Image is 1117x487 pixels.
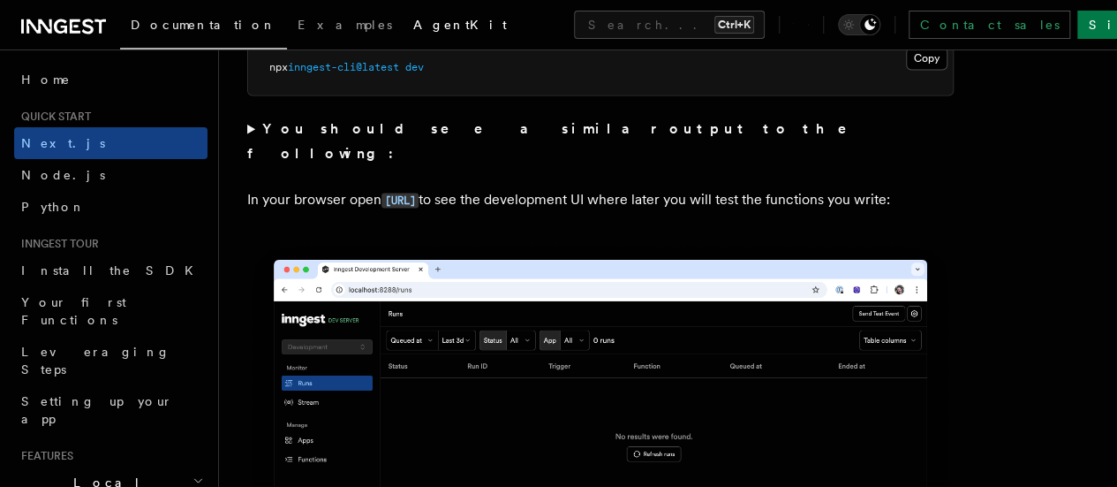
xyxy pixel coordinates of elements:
[21,394,173,426] span: Setting up your app
[906,47,947,70] button: Copy
[574,11,765,39] button: Search...Ctrl+K
[287,5,403,48] a: Examples
[405,61,424,73] span: dev
[247,187,954,213] p: In your browser open to see the development UI where later you will test the functions you write:
[14,255,208,286] a: Install the SDK
[403,5,517,48] a: AgentKit
[247,117,954,166] summary: You should see a similar output to the following:
[413,18,507,32] span: AgentKit
[838,14,880,35] button: Toggle dark mode
[21,295,126,327] span: Your first Functions
[21,136,105,150] span: Next.js
[381,191,419,208] a: [URL]
[21,168,105,182] span: Node.js
[131,18,276,32] span: Documentation
[21,71,71,88] span: Home
[288,61,399,73] span: inngest-cli@latest
[14,191,208,223] a: Python
[269,61,288,73] span: npx
[21,200,86,214] span: Python
[14,159,208,191] a: Node.js
[381,193,419,208] code: [URL]
[14,385,208,435] a: Setting up your app
[14,237,99,251] span: Inngest tour
[120,5,287,49] a: Documentation
[21,345,170,377] span: Leveraging Steps
[14,64,208,95] a: Home
[14,449,73,463] span: Features
[298,18,392,32] span: Examples
[909,11,1070,39] a: Contact sales
[14,110,91,124] span: Quick start
[14,336,208,385] a: Leveraging Steps
[14,286,208,336] a: Your first Functions
[714,16,754,34] kbd: Ctrl+K
[247,120,872,162] strong: You should see a similar output to the following:
[21,263,204,278] span: Install the SDK
[14,127,208,159] a: Next.js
